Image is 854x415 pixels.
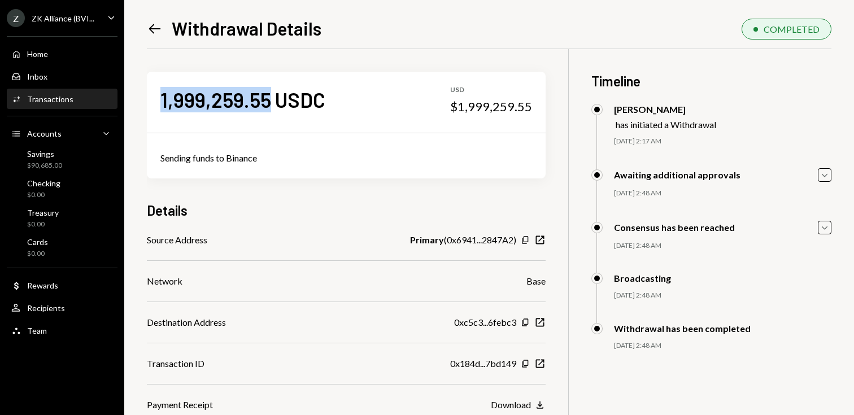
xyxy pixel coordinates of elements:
[147,316,226,329] div: Destination Address
[491,399,546,412] button: Download
[591,72,831,90] h3: Timeline
[147,233,207,247] div: Source Address
[614,273,671,283] div: Broadcasting
[7,123,117,143] a: Accounts
[7,298,117,318] a: Recipients
[27,49,48,59] div: Home
[7,66,117,86] a: Inbox
[410,233,444,247] b: Primary
[614,189,831,198] div: [DATE] 2:48 AM
[614,169,740,180] div: Awaiting additional approvals
[614,341,831,351] div: [DATE] 2:48 AM
[147,398,213,412] div: Payment Receipt
[27,208,59,217] div: Treasury
[147,357,204,370] div: Transaction ID
[7,275,117,295] a: Rewards
[7,146,117,173] a: Savings$90,685.00
[491,399,531,410] div: Download
[450,357,516,370] div: 0x184d...7bd149
[27,237,48,247] div: Cards
[450,85,532,95] div: USD
[27,149,62,159] div: Savings
[614,241,831,251] div: [DATE] 2:48 AM
[410,233,516,247] div: ( 0x6941...2847A2 )
[147,201,188,220] h3: Details
[614,222,735,233] div: Consensus has been reached
[160,87,325,112] div: 1,999,259.55 USDC
[27,161,62,171] div: $90,685.00
[454,316,516,329] div: 0xc5c3...6febc3
[7,320,117,340] a: Team
[160,151,532,165] div: Sending funds to Binance
[7,204,117,231] a: Treasury$0.00
[27,178,60,188] div: Checking
[27,129,62,138] div: Accounts
[27,281,58,290] div: Rewards
[32,14,94,23] div: ZK Alliance (BVI...
[526,274,546,288] div: Base
[172,17,321,40] h1: Withdrawal Details
[7,175,117,202] a: Checking$0.00
[614,104,716,115] div: [PERSON_NAME]
[27,72,47,81] div: Inbox
[27,94,73,104] div: Transactions
[147,274,182,288] div: Network
[614,291,831,300] div: [DATE] 2:48 AM
[450,99,532,115] div: $1,999,259.55
[7,89,117,109] a: Transactions
[27,303,65,313] div: Recipients
[614,137,831,146] div: [DATE] 2:17 AM
[7,43,117,64] a: Home
[27,249,48,259] div: $0.00
[27,326,47,335] div: Team
[616,119,716,130] div: has initiated a Withdrawal
[7,9,25,27] div: Z
[27,220,59,229] div: $0.00
[7,234,117,261] a: Cards$0.00
[27,190,60,200] div: $0.00
[764,24,820,34] div: COMPLETED
[614,323,751,334] div: Withdrawal has been completed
